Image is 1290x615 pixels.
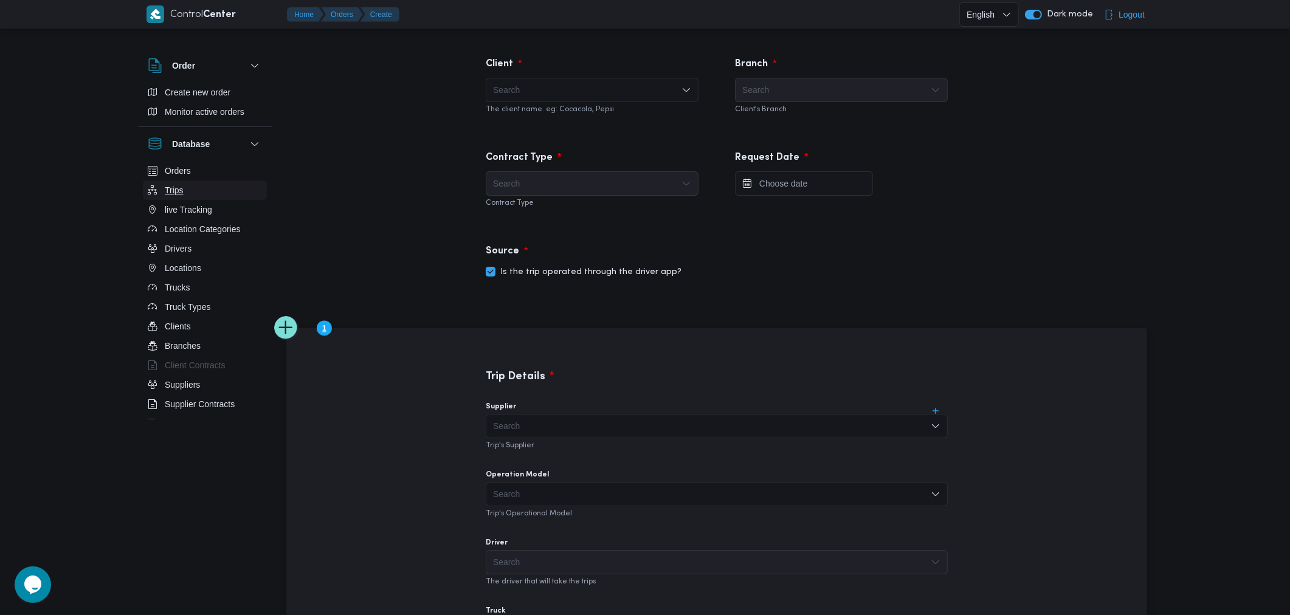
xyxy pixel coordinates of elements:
[1119,7,1145,22] span: Logout
[317,321,335,336] ul: Trips pagination
[486,470,549,479] label: Operation Model
[165,358,226,373] span: Client Contracts
[165,338,201,353] span: Branches
[486,265,681,280] label: Is the trip operated through the driver app?
[923,399,948,423] button: Create suppliers
[138,161,272,424] div: Database
[486,244,519,259] div: Source
[143,375,267,394] button: Suppliers
[165,377,200,392] span: Suppliers
[165,183,184,198] span: Trips
[172,58,195,73] h3: Order
[165,261,201,275] span: Locations
[165,202,212,217] span: live Tracking
[165,319,191,334] span: Clients
[143,200,267,219] button: live Tracking
[486,538,508,548] label: Driver
[143,297,267,317] button: Truck Types
[486,196,698,208] div: Contract Type
[143,83,267,102] button: Create new order
[486,506,948,518] div: Trip's Operational Model
[165,416,195,431] span: Devices
[321,7,363,22] button: Orders
[486,151,553,165] div: Contract Type
[143,161,267,180] button: Orders
[681,179,691,188] button: Open list of options
[735,151,799,165] div: Request Date
[138,83,272,126] div: Order
[12,566,51,603] iframe: chat widget
[486,371,545,383] h3: Trip Details
[931,85,940,95] button: Open list of options
[165,280,190,295] span: Trucks
[486,57,513,72] div: Client
[486,574,948,586] div: The driver that will take the trips
[322,321,326,335] span: 1
[931,421,940,431] button: Open list of options
[1099,2,1150,27] button: Logout
[735,171,873,196] input: Press the down key to open a popover containing a calendar.
[143,394,267,414] button: Supplier Contracts
[143,336,267,356] button: Branches
[165,397,235,411] span: Supplier Contracts
[165,163,191,178] span: Orders
[165,300,210,314] span: Truck Types
[148,137,262,151] button: Database
[360,7,399,22] button: Create
[143,239,267,258] button: Drivers
[143,356,267,375] button: Client Contracts
[143,278,267,297] button: Trucks
[931,557,940,567] button: Open list of options
[735,57,768,72] div: Branch
[681,85,691,95] button: Open list of options
[274,316,298,340] button: add trip
[143,258,267,278] button: Locations
[165,222,241,236] span: Location Categories
[148,58,262,73] button: Order
[486,102,698,114] div: The client name. eg: Cocacola, Pepsi
[165,241,191,256] span: Drivers
[486,438,948,450] div: Trip's Supplier
[143,102,267,122] button: Monitor active orders
[931,489,940,499] button: Open list of options
[143,180,267,200] button: Trips
[486,402,516,411] label: Supplier
[143,414,267,433] button: Devices
[143,317,267,336] button: Clients
[317,321,332,336] button: Page 1 of 1
[143,219,267,239] button: Location Categories
[165,85,230,100] span: Create new order
[172,137,210,151] h3: Database
[287,7,323,22] button: Home
[147,5,164,23] img: X8yXhbKr1z7QwAAAABJRU5ErkJggg==
[165,105,244,119] span: Monitor active orders
[1042,10,1093,19] span: Dark mode
[203,10,236,19] b: Center
[735,102,948,114] div: Client's Branch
